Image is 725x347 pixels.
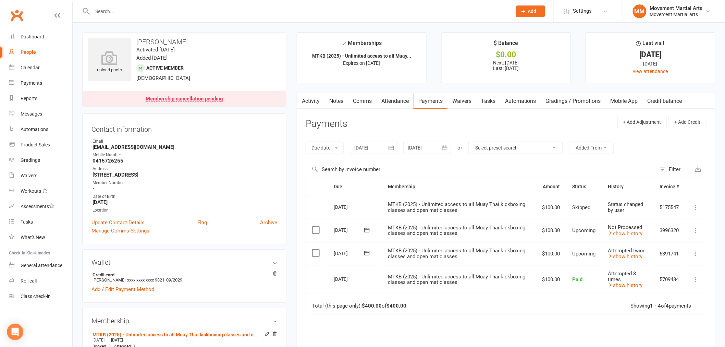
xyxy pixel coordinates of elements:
div: Total (this page only): of [312,303,406,309]
a: People [9,45,72,60]
span: Attempted 3 times [608,271,636,283]
div: Movement Martial Arts [650,5,703,11]
a: Tasks [9,214,72,230]
strong: MTKB (2025) - Unlimited access to all Muay... [312,53,411,59]
div: Mobile Number [93,152,277,158]
div: Gradings [21,157,40,163]
span: MTKB (2025) - Unlimited access to all Muay Thai kickboxing classes and open mat classes [388,225,525,237]
h3: Payments [306,119,347,129]
div: Tasks [21,219,33,225]
span: Skipped [572,204,590,211]
td: $100.00 [536,196,566,219]
button: Due date [306,142,344,154]
span: Add [528,9,537,14]
th: Amount [536,178,566,195]
span: MTKB (2025) - Unlimited access to all Muay Thai kickboxing classes and open mat classes [388,201,525,213]
a: Messages [9,106,72,122]
h3: [PERSON_NAME] [88,38,281,46]
div: Location [93,207,277,214]
strong: Credit card [93,272,274,277]
button: + Add Credit [669,116,706,128]
a: Class kiosk mode [9,289,72,304]
div: Membership cancellation pending [146,96,223,102]
strong: 0415726255 [93,158,277,164]
div: [DATE] [334,248,365,259]
th: Membership [382,178,536,195]
a: show history [608,230,642,237]
div: [DATE] [334,274,365,284]
a: General attendance kiosk mode [9,258,72,273]
div: MM [633,4,647,18]
div: [DATE] [334,202,365,212]
td: $100.00 [536,265,566,294]
div: Product Sales [21,142,50,147]
span: MTKB (2025) - Unlimited access to all Muay Thai kickboxing classes and open mat classes [388,274,525,286]
div: Memberships [342,39,382,51]
button: Filter [656,161,690,178]
a: Workouts [9,183,72,199]
a: show history [608,253,642,260]
time: Activated [DATE] [136,47,175,53]
div: Dashboard [21,34,44,39]
th: Status [566,178,602,195]
div: Calendar [21,65,40,70]
div: Date of Birth [93,193,277,200]
div: What's New [21,235,45,240]
a: Gradings / Promotions [541,93,606,109]
td: 5709484 [654,265,686,294]
a: Mobile App [606,93,643,109]
div: Open Intercom Messenger [7,324,23,340]
span: MTKB (2025) - Unlimited access to all Muay Thai kickboxing classes and open mat classes [388,248,525,260]
div: — [91,337,277,343]
td: 5175547 [654,196,686,219]
button: Added From [569,142,614,154]
a: Waivers [447,93,476,109]
i: ✓ [342,40,346,47]
span: Expires on [DATE] [343,60,380,66]
h3: Membership [91,317,277,325]
div: Showing of payments [631,303,691,309]
th: Invoice # [654,178,686,195]
div: Payments [21,80,42,86]
div: Automations [21,127,48,132]
h3: Wallet [91,259,277,266]
strong: $400.00 [386,303,406,309]
div: General attendance [21,263,62,268]
a: Activity [297,93,324,109]
div: Class check-in [21,294,51,299]
td: $100.00 [536,242,566,265]
th: History [602,178,654,195]
div: $ Balance [494,39,518,51]
div: Filter [669,165,681,173]
li: [PERSON_NAME] [91,271,277,284]
div: Movement Martial arts [650,11,703,17]
span: [DATE] [111,338,123,343]
a: Reports [9,91,72,106]
a: view attendance [633,69,668,74]
button: Add [516,5,545,17]
a: Payments [9,75,72,91]
div: [DATE] [592,51,709,58]
a: Update Contact Details [91,218,145,227]
td: 6391741 [654,242,686,265]
a: Flag [197,218,207,227]
div: Waivers [21,173,37,178]
a: Tasks [476,93,500,109]
strong: [STREET_ADDRESS] [93,172,277,178]
strong: $400.00 [362,303,382,309]
a: Roll call [9,273,72,289]
td: $100.00 [536,219,566,242]
span: Upcoming [572,251,595,257]
span: Not Processed [608,224,642,230]
a: Calendar [9,60,72,75]
a: Gradings [9,153,72,168]
div: Email [93,138,277,145]
a: Add / Edit Payment Method [91,285,154,294]
a: Waivers [9,168,72,183]
a: Credit balance [643,93,687,109]
a: Clubworx [8,7,25,24]
a: Payments [414,93,447,109]
div: or [457,144,462,152]
span: Paid [572,276,582,283]
p: Next: [DATE] Last: [DATE] [448,60,565,71]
